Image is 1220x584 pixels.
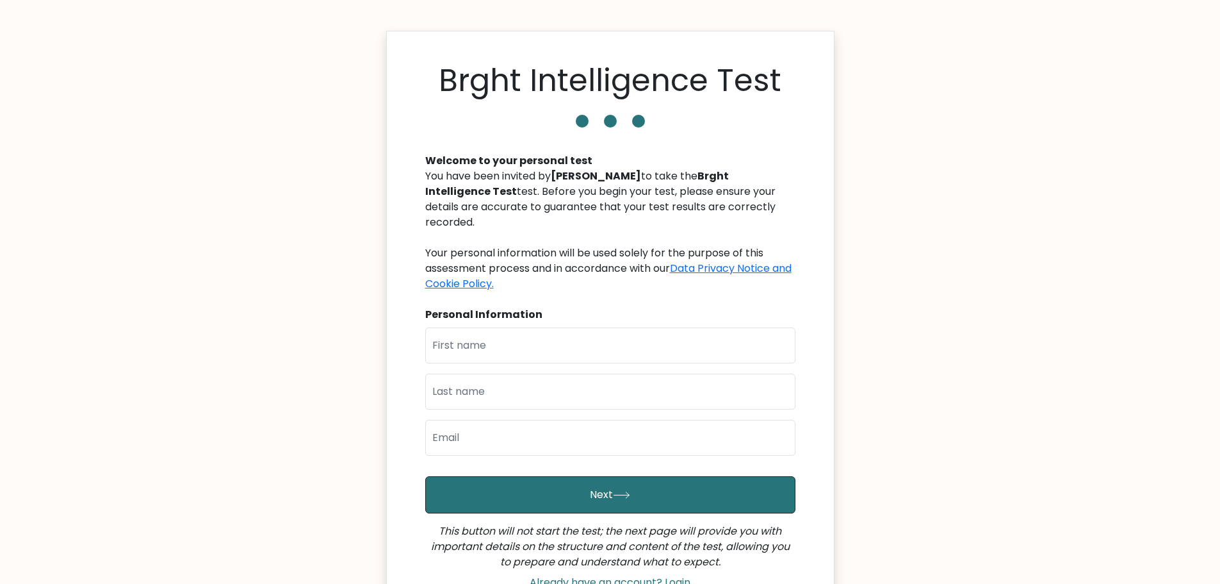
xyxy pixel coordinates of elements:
[425,476,795,513] button: Next
[425,420,795,456] input: Email
[551,169,641,183] b: [PERSON_NAME]
[425,374,795,410] input: Last name
[425,328,795,363] input: First name
[425,307,795,322] div: Personal Information
[431,524,790,569] i: This button will not start the test; the next page will provide you with important details on the...
[425,261,792,291] a: Data Privacy Notice and Cookie Policy.
[439,62,781,99] h1: Brght Intelligence Test
[425,169,729,199] b: Brght Intelligence Test
[425,153,795,169] div: Welcome to your personal test
[425,169,795,292] div: You have been invited by to take the test. Before you begin your test, please ensure your details...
